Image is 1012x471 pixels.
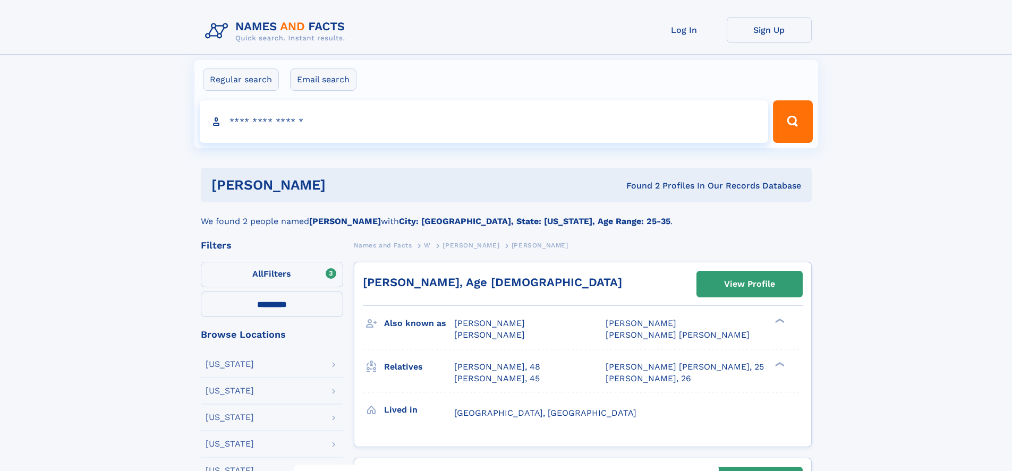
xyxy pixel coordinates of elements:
[201,330,343,339] div: Browse Locations
[606,373,691,384] a: [PERSON_NAME], 26
[424,238,431,252] a: W
[384,314,454,332] h3: Also known as
[206,440,254,448] div: [US_STATE]
[443,242,499,249] span: [PERSON_NAME]
[773,100,812,143] button: Search Button
[363,276,622,289] a: [PERSON_NAME], Age [DEMOGRAPHIC_DATA]
[424,242,431,249] span: W
[200,100,769,143] input: search input
[252,269,263,279] span: All
[454,373,540,384] a: [PERSON_NAME], 45
[606,318,676,328] span: [PERSON_NAME]
[697,271,802,297] a: View Profile
[201,241,343,250] div: Filters
[211,178,476,192] h1: [PERSON_NAME]
[606,361,764,373] a: [PERSON_NAME] [PERSON_NAME], 25
[443,238,499,252] a: [PERSON_NAME]
[454,361,540,373] a: [PERSON_NAME], 48
[642,17,727,43] a: Log In
[201,262,343,287] label: Filters
[772,318,785,324] div: ❯
[384,358,454,376] h3: Relatives
[476,180,801,192] div: Found 2 Profiles In Our Records Database
[203,68,279,91] label: Regular search
[206,413,254,422] div: [US_STATE]
[201,17,354,46] img: Logo Names and Facts
[454,408,636,418] span: [GEOGRAPHIC_DATA], [GEOGRAPHIC_DATA]
[727,17,812,43] a: Sign Up
[206,360,254,369] div: [US_STATE]
[201,202,812,228] div: We found 2 people named with .
[454,318,525,328] span: [PERSON_NAME]
[354,238,412,252] a: Names and Facts
[384,401,454,419] h3: Lived in
[724,272,775,296] div: View Profile
[290,68,356,91] label: Email search
[206,387,254,395] div: [US_STATE]
[606,330,750,340] span: [PERSON_NAME] [PERSON_NAME]
[399,216,670,226] b: City: [GEOGRAPHIC_DATA], State: [US_STATE], Age Range: 25-35
[772,361,785,367] div: ❯
[309,216,381,226] b: [PERSON_NAME]
[512,242,568,249] span: [PERSON_NAME]
[454,330,525,340] span: [PERSON_NAME]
